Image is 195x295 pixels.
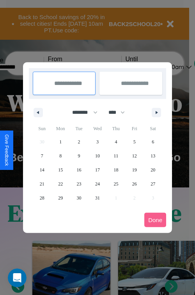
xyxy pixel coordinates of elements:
[151,177,155,191] span: 27
[88,163,106,177] button: 17
[77,163,82,177] span: 16
[144,149,162,163] button: 13
[40,163,44,177] span: 14
[77,191,82,205] span: 30
[51,177,69,191] button: 22
[132,149,137,163] span: 12
[113,177,118,191] span: 25
[41,149,43,163] span: 7
[70,135,88,149] button: 2
[51,122,69,135] span: Mon
[51,163,69,177] button: 15
[95,163,100,177] span: 17
[70,122,88,135] span: Tue
[40,191,44,205] span: 28
[151,149,155,163] span: 13
[70,163,88,177] button: 16
[96,135,99,149] span: 3
[144,213,166,227] button: Done
[33,163,51,177] button: 14
[88,191,106,205] button: 31
[58,163,63,177] span: 15
[144,135,162,149] button: 6
[58,177,63,191] span: 22
[151,163,155,177] span: 20
[33,191,51,205] button: 28
[4,134,9,166] div: Give Feedback
[125,135,144,149] button: 5
[59,149,62,163] span: 8
[33,149,51,163] button: 7
[132,177,137,191] span: 26
[40,177,44,191] span: 21
[51,149,69,163] button: 8
[125,149,144,163] button: 12
[33,177,51,191] button: 21
[51,191,69,205] button: 29
[70,191,88,205] button: 30
[78,149,80,163] span: 9
[88,177,106,191] button: 24
[114,149,119,163] span: 11
[133,135,136,149] span: 5
[59,135,62,149] span: 1
[115,135,117,149] span: 4
[107,135,125,149] button: 4
[33,122,51,135] span: Sun
[95,177,100,191] span: 24
[132,163,137,177] span: 19
[107,122,125,135] span: Thu
[144,177,162,191] button: 27
[88,135,106,149] button: 3
[88,149,106,163] button: 10
[51,135,69,149] button: 1
[70,177,88,191] button: 23
[125,122,144,135] span: Fri
[95,149,100,163] span: 10
[107,177,125,191] button: 25
[113,163,118,177] span: 18
[8,269,27,287] iframe: Intercom live chat
[70,149,88,163] button: 9
[107,149,125,163] button: 11
[125,177,144,191] button: 26
[144,163,162,177] button: 20
[58,191,63,205] span: 29
[77,177,82,191] span: 23
[95,191,100,205] span: 31
[107,163,125,177] button: 18
[78,135,80,149] span: 2
[152,135,154,149] span: 6
[144,122,162,135] span: Sat
[125,163,144,177] button: 19
[88,122,106,135] span: Wed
